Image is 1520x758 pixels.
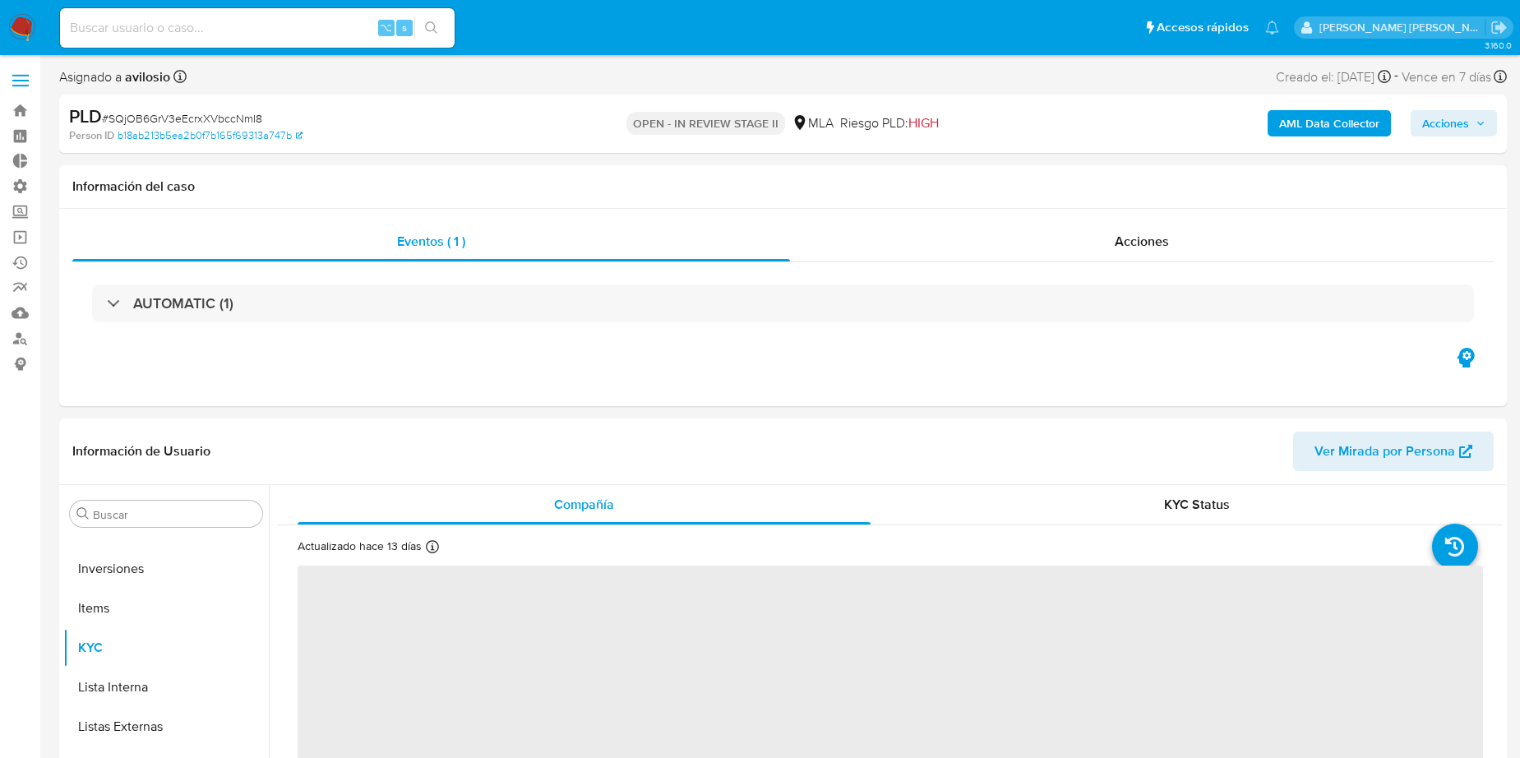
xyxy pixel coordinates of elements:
b: AML Data Collector [1279,110,1379,136]
span: KYC Status [1164,495,1230,514]
b: PLD [69,103,102,129]
button: Items [63,589,269,628]
button: AML Data Collector [1268,110,1391,136]
span: Accesos rápidos [1157,19,1249,36]
span: ⌥ [380,20,392,35]
button: Listas Externas [63,707,269,746]
input: Buscar usuario o caso... [60,17,455,39]
p: giuliana.competiello@mercadolibre.com [1319,20,1485,35]
div: AUTOMATIC (1) [92,284,1474,322]
span: Compañía [554,495,614,514]
span: Acciones [1115,232,1169,251]
h1: Información del caso [72,178,1494,195]
a: Notificaciones [1265,21,1279,35]
p: OPEN - IN REVIEW STAGE II [626,112,785,135]
span: Acciones [1422,110,1469,136]
p: Actualizado hace 13 días [298,538,422,554]
a: Salir [1490,19,1508,36]
span: - [1394,66,1398,88]
button: Acciones [1411,110,1497,136]
button: Lista Interna [63,668,269,707]
a: b18ab213b5ea2b0f7b165f69313a747b [118,128,303,143]
span: Vence en 7 días [1402,68,1491,86]
span: Eventos ( 1 ) [397,232,465,251]
b: Person ID [69,128,114,143]
span: s [402,20,407,35]
span: # SQjOB6GrV3eEcrxXVbccNmI8 [102,110,262,127]
button: Inversiones [63,549,269,589]
span: HIGH [908,113,939,132]
b: avilosio [122,67,170,86]
button: Ver Mirada por Persona [1293,432,1494,471]
span: Asignado a [59,68,170,86]
div: Creado el: [DATE] [1276,66,1391,88]
input: Buscar [93,507,256,522]
button: KYC [63,628,269,668]
h3: AUTOMATIC (1) [133,294,233,312]
span: Riesgo PLD: [840,114,939,132]
div: MLA [792,114,834,132]
h1: Información de Usuario [72,443,210,460]
span: Ver Mirada por Persona [1314,432,1455,471]
button: search-icon [414,16,448,39]
button: Buscar [76,507,90,520]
